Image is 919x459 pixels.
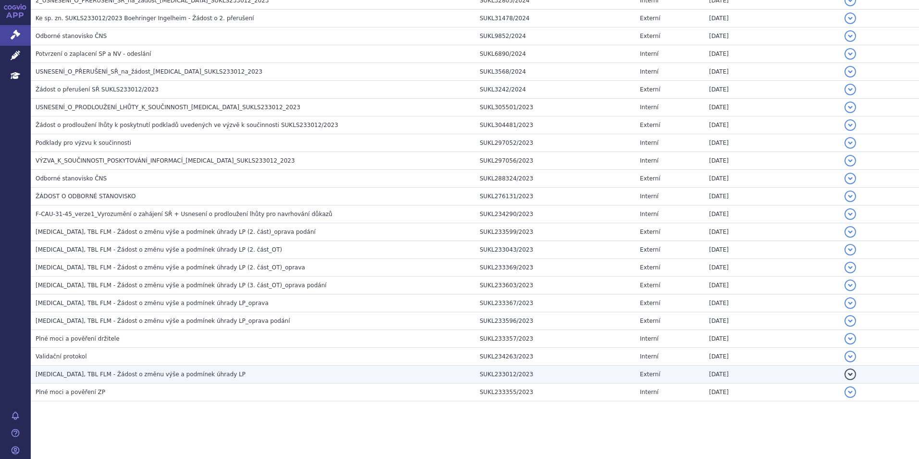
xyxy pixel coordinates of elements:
span: USNESENÍ_O_PŘERUŠENÍ_SŘ_na_žádost_JARDIANCE_SUKLS233012_2023 [36,68,262,75]
td: [DATE] [704,63,839,81]
span: ŽÁDOST O ODBORNÉ STANOVISKO [36,193,136,200]
td: SUKL233012/2023 [475,366,635,383]
td: [DATE] [704,383,839,401]
span: Validační protokol [36,353,87,360]
td: SUKL234263/2023 [475,348,635,366]
span: Externí [640,371,660,378]
span: Externí [640,33,660,39]
span: Interní [640,193,658,200]
button: detail [844,369,856,380]
button: detail [844,119,856,131]
button: detail [844,386,856,398]
span: Odborné stanovisko ČNS [36,175,107,182]
span: Ke sp. zn. SUKLS233012/2023 Boehringer Ingelheim - Žádost o 2. přerušení [36,15,254,22]
td: SUKL6890/2024 [475,45,635,63]
button: detail [844,84,856,95]
td: [DATE] [704,294,839,312]
td: SUKL3568/2024 [475,63,635,81]
td: [DATE] [704,27,839,45]
td: SUKL233357/2023 [475,330,635,348]
button: detail [844,280,856,291]
td: [DATE] [704,312,839,330]
span: JARDIANCE, TBL FLM - Žádost o změnu výše a podmínek úhrady LP [36,371,246,378]
button: detail [844,173,856,184]
span: Interní [640,104,658,111]
td: [DATE] [704,134,839,152]
span: JARDIANCE, TBL FLM - Žádost o změnu výše a podmínek úhrady LP_oprava podání [36,318,290,324]
td: [DATE] [704,45,839,63]
span: JARDIANCE, TBL FLM - Žádost o změnu výše a podmínek úhrady LP_oprava [36,300,269,306]
span: Externí [640,318,660,324]
span: JARDIANCE, TBL FLM - Žádost o změnu výše a podmínek úhrady LP (2. část_OT)_oprava [36,264,305,271]
td: [DATE] [704,366,839,383]
td: SUKL276131/2023 [475,188,635,205]
button: detail [844,13,856,24]
td: SUKL297056/2023 [475,152,635,170]
button: detail [844,262,856,273]
td: SUKL233043/2023 [475,241,635,259]
button: detail [844,191,856,202]
td: SUKL233355/2023 [475,383,635,401]
span: Externí [640,175,660,182]
button: detail [844,297,856,309]
td: SUKL288324/2023 [475,170,635,188]
span: JARDIANCE, TBL FLM - Žádost o změnu výše a podmínek úhrady LP (2. část)_oprava podání [36,229,316,235]
td: SUKL304481/2023 [475,116,635,134]
td: [DATE] [704,205,839,223]
span: Externí [640,264,660,271]
td: [DATE] [704,10,839,27]
span: Interní [640,389,658,395]
td: SUKL233369/2023 [475,259,635,277]
td: [DATE] [704,241,839,259]
span: Externí [640,229,660,235]
td: SUKL233603/2023 [475,277,635,294]
span: Externí [640,122,660,128]
td: [DATE] [704,330,839,348]
span: Plné moci a pověření držitele [36,335,120,342]
td: SUKL9852/2024 [475,27,635,45]
span: Externí [640,300,660,306]
button: detail [844,333,856,344]
td: SUKL234290/2023 [475,205,635,223]
td: [DATE] [704,170,839,188]
td: SUKL31478/2024 [475,10,635,27]
td: [DATE] [704,152,839,170]
button: detail [844,155,856,166]
span: Žádost o přerušení SŘ SUKLS233012/2023 [36,86,159,93]
td: [DATE] [704,223,839,241]
span: Interní [640,211,658,217]
span: JARDIANCE, TBL FLM - Žádost o změnu výše a podmínek úhrady LP (2. část_OT) [36,246,282,253]
td: [DATE] [704,81,839,99]
span: Podklady pro výzvu k součinnosti [36,140,131,146]
span: Interní [640,353,658,360]
td: SUKL297052/2023 [475,134,635,152]
button: detail [844,137,856,149]
td: SUKL305501/2023 [475,99,635,116]
button: detail [844,351,856,362]
td: SUKL233367/2023 [475,294,635,312]
span: Interní [640,68,658,75]
button: detail [844,48,856,60]
button: detail [844,30,856,42]
span: Interní [640,335,658,342]
span: Potvrzení o zaplacení SP a NV - odeslání [36,51,151,57]
span: Plné moci a pověření ZP [36,389,105,395]
button: detail [844,102,856,113]
span: Externí [640,86,660,93]
span: F-CAU-31-45_verze1_Vyrozumění o zahájení SŘ + Usnesení o prodloužení lhůty pro navrhování důkazů [36,211,332,217]
span: Externí [640,282,660,289]
td: [DATE] [704,277,839,294]
span: Interní [640,51,658,57]
button: detail [844,315,856,327]
span: Žádost o prodloužení lhůty k poskytnutí podkladů uvedených ve výzvě k součinnosti SUKLS233012/2023 [36,122,338,128]
span: Interní [640,157,658,164]
td: SUKL233599/2023 [475,223,635,241]
button: detail [844,66,856,77]
span: Externí [640,15,660,22]
span: USNESENÍ_O_PRODLOUŽENÍ_LHŮTY_K_SOUČINNOSTI_JARDIANCE_SUKLS233012_2023 [36,104,300,111]
span: JARDIANCE, TBL FLM - Žádost o změnu výše a podmínek úhrady LP (3. část_OT)_oprava podání [36,282,326,289]
td: [DATE] [704,99,839,116]
td: [DATE] [704,188,839,205]
td: SUKL233596/2023 [475,312,635,330]
span: Odborné stanovisko ČNS [36,33,107,39]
